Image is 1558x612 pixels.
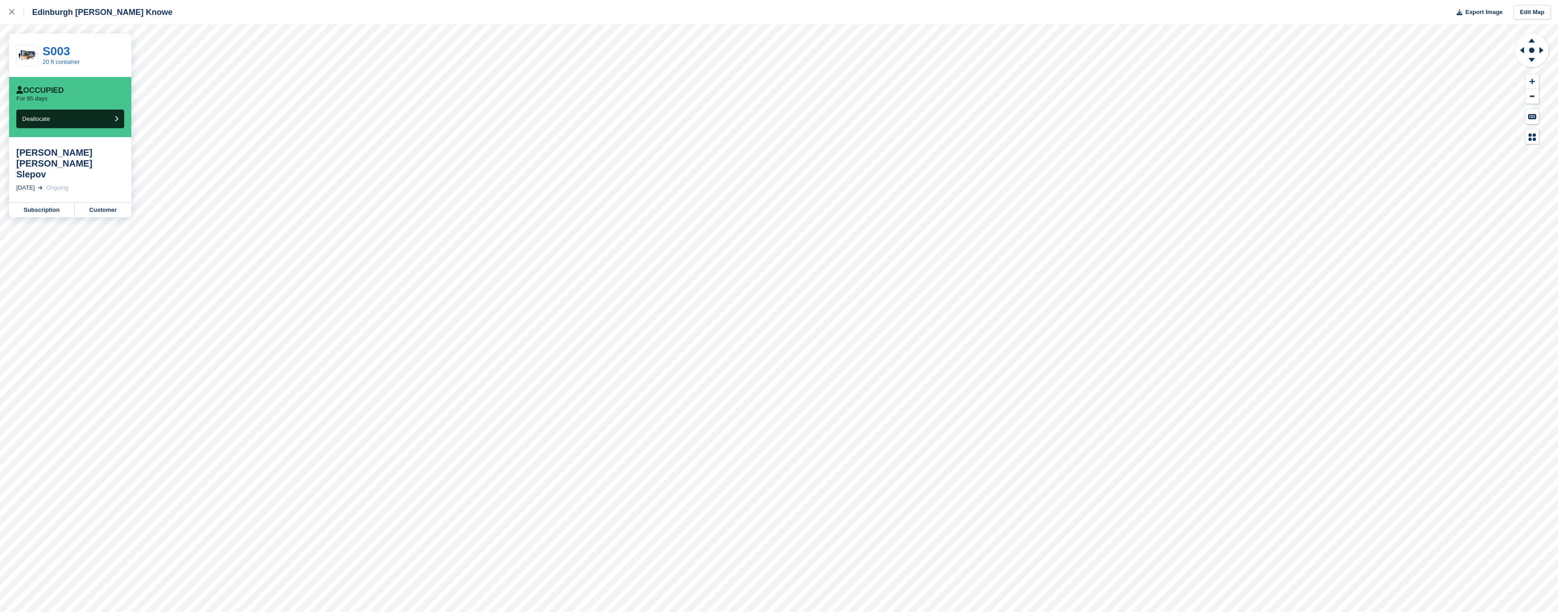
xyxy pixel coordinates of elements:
a: Customer [75,203,131,217]
a: S003 [43,44,70,58]
img: arrow-right-light-icn-cde0832a797a2874e46488d9cf13f60e5c3a73dbe684e267c42b8395dfbc2abf.svg [38,186,43,190]
button: Zoom Out [1525,89,1539,104]
div: Edinburgh [PERSON_NAME] Knowe [24,7,173,18]
button: Deallocate [16,110,124,128]
span: Deallocate [22,115,50,122]
a: Edit Map [1514,5,1551,20]
div: Ongoing [46,183,68,192]
span: Export Image [1465,8,1502,17]
button: Map Legend [1525,129,1539,144]
div: [PERSON_NAME] [PERSON_NAME] Slepov [16,147,124,180]
p: For 95 days [16,95,48,102]
button: Keyboard Shortcuts [1525,109,1539,124]
button: Export Image [1451,5,1503,20]
a: 20 ft container [43,58,80,65]
div: [DATE] [16,183,35,192]
button: Zoom In [1525,74,1539,89]
img: 20-ft-container.jpg [17,48,38,63]
a: Subscription [9,203,75,217]
div: Occupied [16,86,64,95]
